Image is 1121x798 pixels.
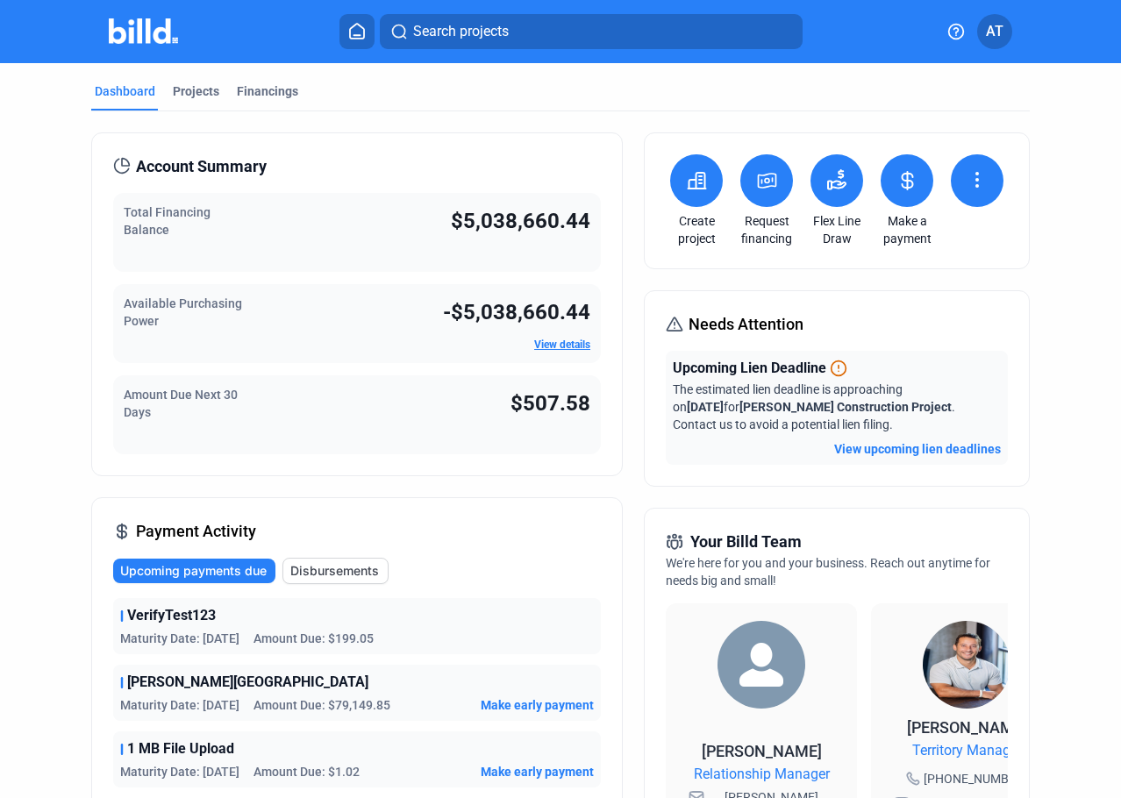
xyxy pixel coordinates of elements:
span: Total Financing Balance [124,205,211,237]
img: Territory Manager [923,621,1010,709]
span: -$5,038,660.44 [443,300,590,324]
button: Upcoming payments due [113,559,275,583]
img: Billd Company Logo [109,18,178,44]
a: Make a payment [876,212,938,247]
button: Make early payment [481,696,594,714]
span: Territory Manager [912,740,1022,761]
span: Payment Activity [136,519,256,544]
span: The estimated lien deadline is approaching on for . Contact us to avoid a potential lien filing. [673,382,955,431]
a: View details [534,338,590,351]
span: Maturity Date: [DATE] [120,630,239,647]
span: Your Billd Team [690,530,802,554]
button: Search projects [380,14,803,49]
a: Flex Line Draw [806,212,868,247]
a: Request financing [736,212,797,247]
span: Account Summary [136,154,267,179]
span: $5,038,660.44 [451,209,590,233]
button: Disbursements [282,558,389,584]
span: Amount Due: $79,149.85 [253,696,390,714]
span: Upcoming Lien Deadline [673,358,826,379]
span: VerifyTest123 [127,605,216,626]
span: Amount Due: $199.05 [253,630,374,647]
span: We're here for you and your business. Reach out anytime for needs big and small! [666,556,990,588]
span: Amount Due: $1.02 [253,763,360,780]
button: AT [977,14,1012,49]
span: Maturity Date: [DATE] [120,763,239,780]
span: Relationship Manager [694,764,830,785]
button: View upcoming lien deadlines [834,440,1001,458]
span: Maturity Date: [DATE] [120,696,239,714]
span: [PERSON_NAME][GEOGRAPHIC_DATA] [127,672,368,693]
span: Amount Due Next 30 Days [124,388,238,419]
span: 1 MB File Upload [127,738,234,759]
span: [PERSON_NAME] [702,742,822,760]
span: [PERSON_NAME] Construction Project [739,400,952,414]
span: $507.58 [511,391,590,416]
span: [DATE] [687,400,724,414]
span: [PERSON_NAME] [907,718,1027,737]
div: Projects [173,82,219,100]
button: Make early payment [481,763,594,780]
span: Upcoming payments due [120,562,267,580]
span: Available Purchasing Power [124,296,242,328]
span: Search projects [413,21,509,42]
a: Create project [666,212,727,247]
span: AT [986,21,1003,42]
span: Needs Attention [689,312,803,337]
span: Disbursements [290,562,379,580]
img: Relationship Manager [718,621,805,709]
div: Dashboard [95,82,155,100]
div: Financings [237,82,298,100]
span: [PHONE_NUMBER] [924,770,1027,787]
